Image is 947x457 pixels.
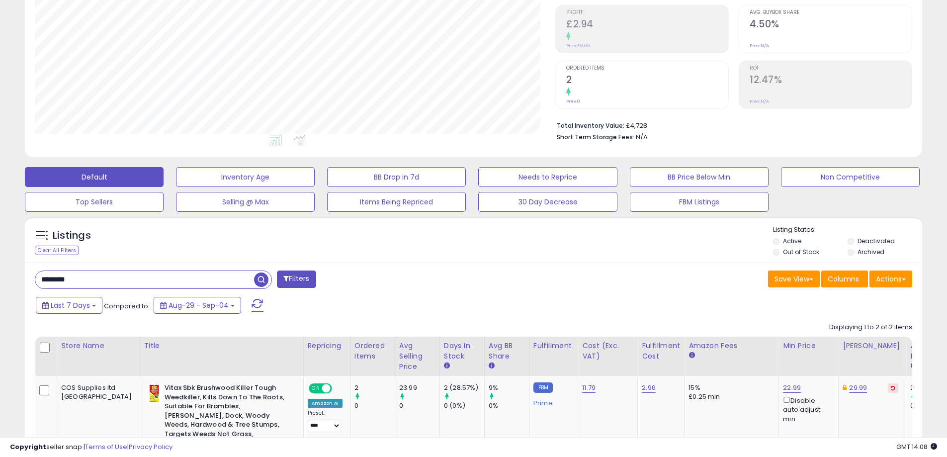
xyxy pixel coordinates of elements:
[557,133,634,141] b: Short Term Storage Fees:
[478,167,617,187] button: Needs to Reprice
[566,43,590,49] small: Prev: £0.00
[399,341,435,372] div: Avg Selling Price
[750,43,769,49] small: Prev: N/A
[910,341,947,362] div: Avg Win Price
[489,401,529,410] div: 0%
[828,274,859,284] span: Columns
[489,362,495,370] small: Avg BB Share.
[444,362,450,370] small: Days In Stock.
[399,401,439,410] div: 0
[478,192,617,212] button: 30 Day Decrease
[557,121,624,130] b: Total Inventory Value:
[169,300,229,310] span: Aug-29 - Sep-04
[444,341,480,362] div: Days In Stock
[783,248,819,256] label: Out of Stock
[444,401,484,410] div: 0 (0%)
[750,10,912,15] span: Avg. Buybox Share
[327,192,466,212] button: Items Being Repriced
[773,225,922,235] p: Listing States:
[399,383,439,392] div: 23.99
[154,297,241,314] button: Aug-29 - Sep-04
[566,74,728,88] h2: 2
[557,119,905,131] li: £4,728
[582,383,596,393] a: 11.79
[25,192,164,212] button: Top Sellers
[849,383,867,393] a: 29.99
[51,300,90,310] span: Last 7 Days
[566,18,728,32] h2: £2.94
[327,167,466,187] button: BB Drop in 7d
[10,443,172,452] div: seller snap | |
[354,341,391,362] div: Ordered Items
[566,66,728,71] span: Ordered Items
[61,383,132,401] div: COS Supplies ltd [GEOGRAPHIC_DATA]
[533,382,553,393] small: FBM
[642,341,680,362] div: Fulfillment Cost
[630,192,769,212] button: FBM Listings
[308,341,346,351] div: Repricing
[330,384,346,393] span: OFF
[53,229,91,243] h5: Listings
[566,10,728,15] span: Profit
[354,401,395,410] div: 0
[642,383,656,393] a: 2.96
[783,383,801,393] a: 22.99
[750,18,912,32] h2: 4.50%
[85,442,127,452] a: Terms of Use
[750,74,912,88] h2: 12.47%
[566,98,580,104] small: Prev: 0
[821,271,868,287] button: Columns
[869,271,912,287] button: Actions
[147,383,162,403] img: 41s-cbr8gZL._SL40_.jpg
[308,399,343,408] div: Amazon AI
[689,383,771,392] div: 15%
[277,271,316,288] button: Filters
[489,341,525,362] div: Avg BB Share
[489,383,529,392] div: 9%
[10,442,46,452] strong: Copyright
[104,301,150,311] span: Compared to:
[781,167,920,187] button: Non Competitive
[308,410,343,432] div: Preset:
[533,395,570,407] div: Prime
[636,132,648,142] span: N/A
[630,167,769,187] button: BB Price Below Min
[858,237,895,245] label: Deactivated
[843,341,902,351] div: [PERSON_NAME]
[176,167,315,187] button: Inventory Age
[582,341,633,362] div: Cost (Exc. VAT)
[144,341,299,351] div: Title
[783,341,834,351] div: Min Price
[176,192,315,212] button: Selling @ Max
[444,383,484,392] div: 2 (28.57%)
[829,323,912,332] div: Displaying 1 to 2 of 2 items
[35,246,79,255] div: Clear All Filters
[768,271,820,287] button: Save View
[783,237,801,245] label: Active
[25,167,164,187] button: Default
[910,362,916,370] small: Avg Win Price.
[858,248,884,256] label: Archived
[689,351,694,360] small: Amazon Fees.
[61,341,136,351] div: Store Name
[354,383,395,392] div: 2
[783,395,831,424] div: Disable auto adjust min
[129,442,172,452] a: Privacy Policy
[533,341,574,351] div: Fulfillment
[750,66,912,71] span: ROI
[896,442,937,452] span: 2025-09-12 14:08 GMT
[165,383,285,451] b: Vitax Sbk Brushwood Killer Tough Weedkiller, Kills Down To The Roots, Suitable For Brambles, [PER...
[36,297,102,314] button: Last 7 Days
[750,98,769,104] small: Prev: N/A
[310,384,322,393] span: ON
[689,392,771,401] div: £0.25 min
[689,341,775,351] div: Amazon Fees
